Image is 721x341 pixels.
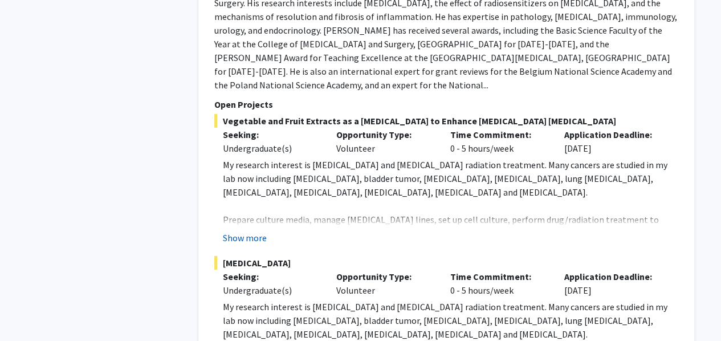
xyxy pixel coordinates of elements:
[9,290,48,332] iframe: Chat
[223,270,320,283] p: Seeking:
[223,128,320,141] p: Seeking:
[328,270,442,297] div: Volunteer
[223,159,667,198] span: My research interest is [MEDICAL_DATA] and [MEDICAL_DATA] radiation treatment. Many cancers are s...
[214,114,678,128] span: Vegetable and Fruit Extracts as a [MEDICAL_DATA] to Enhance [MEDICAL_DATA] [MEDICAL_DATA]
[214,256,678,270] span: [MEDICAL_DATA]
[450,270,547,283] p: Time Commitment:
[223,301,667,340] span: My research interest is [MEDICAL_DATA] and [MEDICAL_DATA] radiation treatment. Many cancers are s...
[564,128,661,141] p: Application Deadline:
[442,128,556,155] div: 0 - 5 hours/week
[223,231,267,245] button: Show more
[564,270,661,283] p: Application Deadline:
[336,128,433,141] p: Opportunity Type:
[556,128,670,155] div: [DATE]
[223,283,320,297] div: Undergraduate(s)
[450,128,547,141] p: Time Commitment:
[328,128,442,155] div: Volunteer
[336,270,433,283] p: Opportunity Type:
[442,270,556,297] div: 0 - 5 hours/week
[556,270,670,297] div: [DATE]
[223,141,320,155] div: Undergraduate(s)
[223,214,665,253] span: Prepare culture media, manage [MEDICAL_DATA] lines, set up cell culture, perform drug/radiation t...
[214,98,678,111] p: Open Projects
